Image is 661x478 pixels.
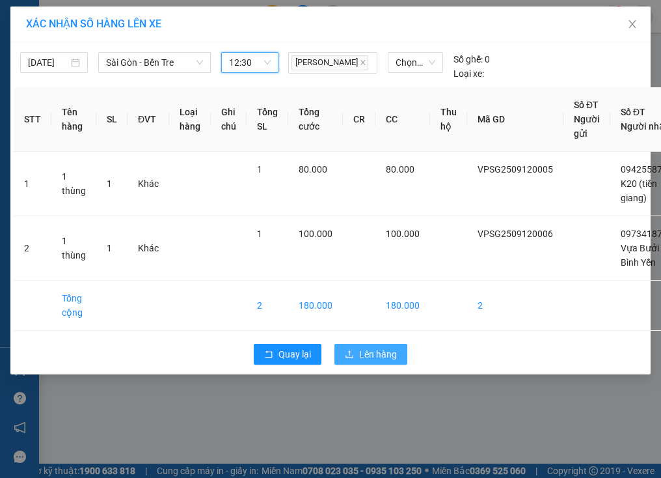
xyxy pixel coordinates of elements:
span: 100.000 [299,229,332,239]
td: 180.000 [375,281,430,331]
span: 12:30 [229,53,270,72]
th: STT [14,87,51,152]
span: Vựa Bưởi Bình Yến [621,243,659,268]
td: 2 [14,216,51,281]
th: CR [343,87,375,152]
button: rollbackQuay lại [254,344,321,365]
th: ĐVT [128,87,169,152]
span: Nhận: [152,11,183,25]
span: [PERSON_NAME] [291,55,368,70]
span: 1 [257,229,262,239]
td: 1 thùng [51,216,96,281]
span: 1 [107,178,112,189]
div: [GEOGRAPHIC_DATA] [11,11,143,40]
td: Khác [128,152,169,216]
div: [PERSON_NAME] [152,11,256,40]
span: upload [345,350,354,360]
th: Thu hộ [430,87,467,152]
span: 80.000 [299,164,327,175]
th: Ghi chú [211,87,247,152]
button: uploadLên hàng [334,344,407,365]
td: 2 [467,281,563,331]
td: 1 thùng [51,152,96,216]
input: 12/09/2025 [28,55,68,70]
span: close [360,59,366,66]
th: Tổng cước [288,87,343,152]
span: VPSG2509120005 [478,164,553,175]
td: 1 [14,152,51,216]
th: CC [375,87,430,152]
div: 0 [453,52,490,66]
span: rollback [264,350,273,360]
th: Tên hàng [51,87,96,152]
span: 100.000 [386,229,420,239]
span: Chọn xe [396,53,436,72]
button: Close [614,7,651,43]
td: Khác [128,216,169,281]
span: Sài Gòn - Bến Tre [106,53,203,72]
th: Mã GD [467,87,563,152]
span: 80.000 [386,164,414,175]
span: Số ĐT [621,107,645,117]
div: tiệm bạc [PERSON_NAME] [152,40,256,72]
span: VPSG2509120006 [478,229,553,239]
td: 2 [247,281,288,331]
th: Loại hàng [169,87,211,152]
span: K20 (tiền giang) [621,178,657,203]
td: 180.000 [288,281,343,331]
th: Tổng SL [247,87,288,152]
span: Loại xe: [453,66,484,81]
span: Gửi: [11,11,31,25]
span: 1 [107,243,112,253]
div: 0987827630 [152,72,256,90]
span: Lên hàng [359,347,397,361]
span: down [196,59,204,66]
td: Tổng cộng [51,281,96,331]
span: Số ghế: [453,52,483,66]
th: SL [96,87,128,152]
span: Người gửi [574,114,600,139]
span: Số ĐT [574,100,599,110]
span: 1 [257,164,262,175]
span: close [627,19,638,29]
span: XÁC NHẬN SỐ HÀNG LÊN XE [26,18,161,30]
span: Quay lại [278,347,311,361]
